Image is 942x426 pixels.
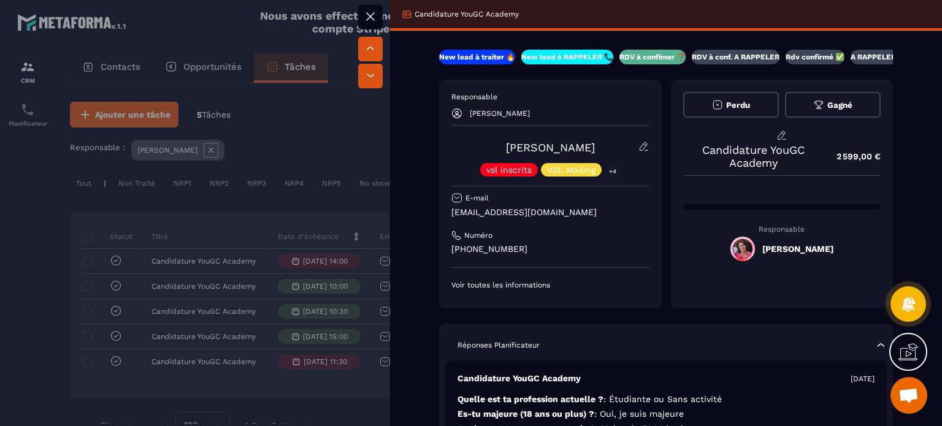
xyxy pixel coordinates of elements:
[458,394,875,405] p: Quelle est ta profession actuelle ?
[726,101,750,110] span: Perdu
[786,52,844,62] p: Rdv confirmé ✅
[506,141,595,154] a: [PERSON_NAME]
[451,280,649,290] p: Voir toutes les informations
[465,193,489,203] p: E-mail
[415,9,519,19] p: Candidature YouGC Academy
[692,52,779,62] p: RDV à conf. A RAPPELER
[547,165,595,174] p: VSL Mailing
[827,101,852,110] span: Gagné
[458,340,540,350] p: Réponses Planificateur
[605,165,621,178] p: +4
[785,92,881,118] button: Gagné
[683,143,825,169] p: Candidature YouGC Academy
[451,243,649,255] p: [PHONE_NUMBER]
[824,145,881,169] p: 2 599,00 €
[464,230,492,240] p: Numéro
[470,109,530,118] p: [PERSON_NAME]
[439,52,515,62] p: New lead à traiter 🔥
[762,244,833,254] h5: [PERSON_NAME]
[486,165,532,174] p: vsl inscrits
[683,225,881,234] p: Responsable
[451,92,649,102] p: Responsable
[683,92,779,118] button: Perdu
[458,373,581,384] p: Candidature YouGC Academy
[619,52,686,62] p: RDV à confimer ❓
[851,374,875,384] p: [DATE]
[451,207,649,218] p: [EMAIL_ADDRESS][DOMAIN_NAME]
[890,377,927,414] a: Ouvrir le chat
[458,408,875,420] p: Es-tu majeure (18 ans ou plus) ?
[594,409,684,419] span: : Oui, je suis majeure
[603,394,722,404] span: : Étudiante ou Sans activité
[521,52,613,62] p: New lead à RAPPELER 📞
